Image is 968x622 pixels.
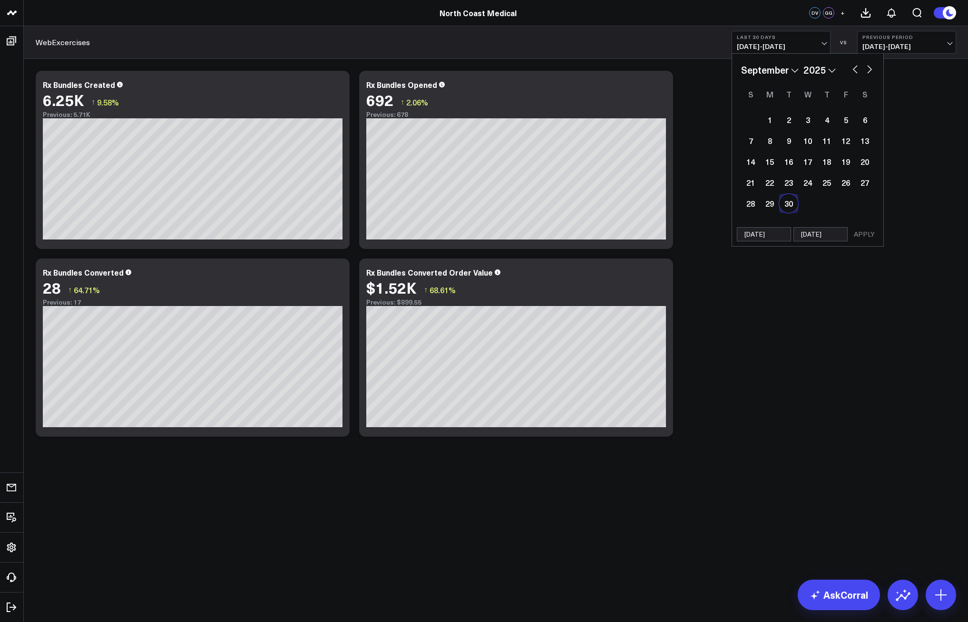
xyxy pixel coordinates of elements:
span: 2.06% [406,97,428,107]
div: $1.52K [366,279,417,296]
span: ↑ [401,96,404,108]
div: 6.25K [43,91,84,108]
div: Saturday [855,86,874,102]
span: + [841,10,845,16]
div: Previous: 678 [366,111,666,118]
div: Monday [760,86,779,102]
div: Friday [836,86,855,102]
div: GG [823,7,834,19]
span: ↑ [91,96,95,108]
span: [DATE] - [DATE] [737,43,825,50]
div: DV [809,7,821,19]
button: APPLY [850,227,879,241]
div: 28 [43,279,61,296]
div: Tuesday [779,86,798,102]
div: Previous: 5.71K [43,111,342,118]
b: Previous Period [862,34,951,40]
span: ↑ [424,284,428,296]
span: ↑ [68,284,72,296]
div: Rx Bundles Opened [366,79,437,90]
div: Wednesday [798,86,817,102]
b: Last 30 Days [737,34,825,40]
div: Rx Bundles Created [43,79,115,90]
button: Previous Period[DATE]-[DATE] [857,31,956,54]
div: 692 [366,91,393,108]
button: + [837,7,848,19]
span: 9.58% [97,97,119,107]
span: 68.61% [430,285,456,295]
div: Previous: 17 [43,298,342,306]
div: Previous: $899.55 [366,298,666,306]
div: VS [835,39,852,45]
span: [DATE] - [DATE] [862,43,951,50]
a: AskCorral [798,580,880,610]
div: Thursday [817,86,836,102]
button: Last 30 Days[DATE]-[DATE] [732,31,831,54]
a: North Coast Medical [440,8,517,18]
a: WebExcercises [36,37,90,48]
div: Rx Bundles Converted Order Value [366,267,493,278]
input: mm/dd/yy [737,227,791,241]
div: Rx Bundles Converted [43,267,124,278]
div: Sunday [741,86,760,102]
input: mm/dd/yy [793,227,848,241]
span: 64.71% [74,285,100,295]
